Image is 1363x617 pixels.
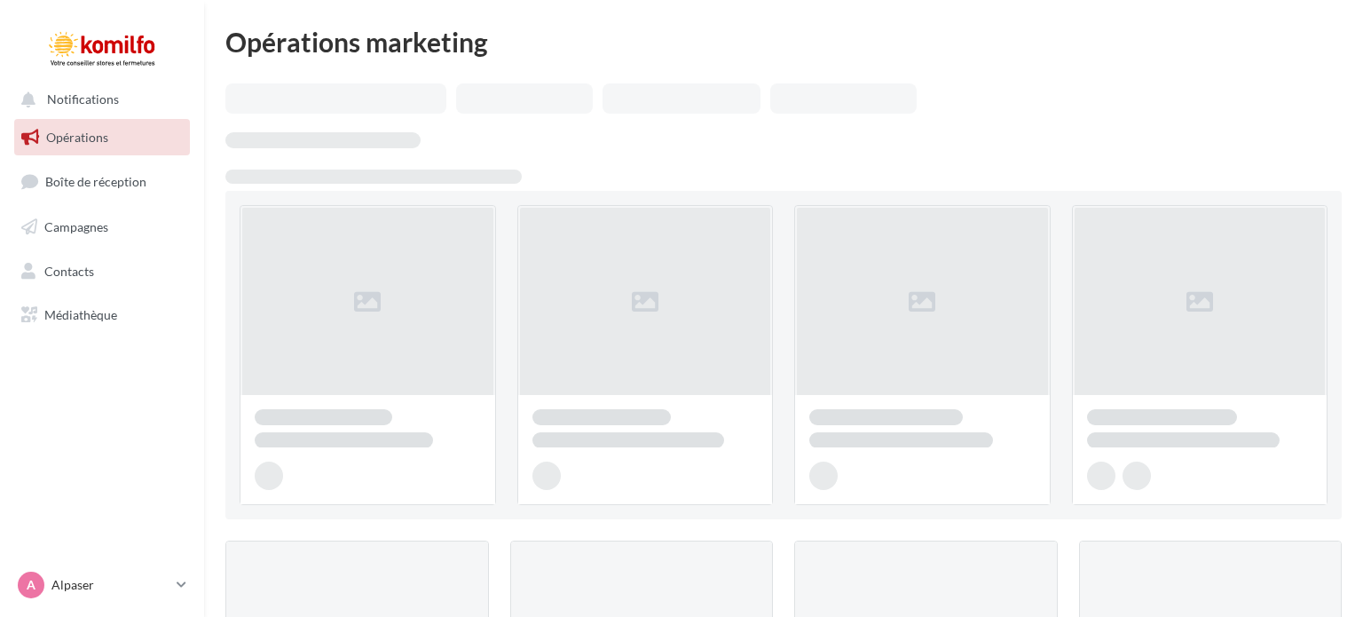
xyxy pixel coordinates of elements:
div: Opérations marketing [225,28,1342,55]
p: Alpaser [51,576,169,594]
span: Boîte de réception [45,174,146,189]
span: Opérations [46,130,108,145]
a: Médiathèque [11,297,193,334]
a: Contacts [11,253,193,290]
a: Boîte de réception [11,162,193,201]
a: Campagnes [11,209,193,246]
span: Notifications [47,92,119,107]
a: Opérations [11,119,193,156]
a: A Alpaser [14,568,190,602]
span: Médiathèque [44,307,117,322]
span: Contacts [44,263,94,278]
span: A [27,576,35,594]
span: Campagnes [44,219,108,234]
